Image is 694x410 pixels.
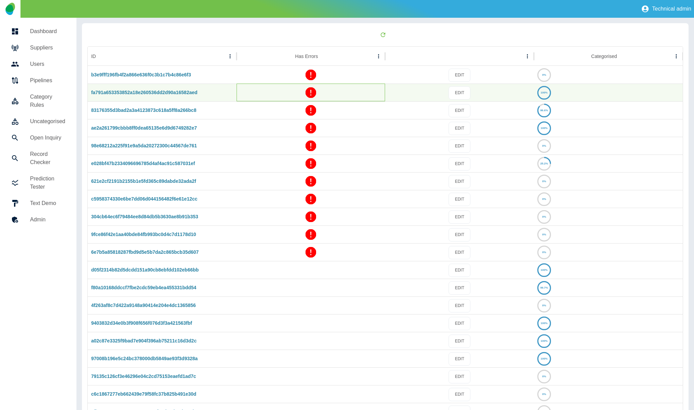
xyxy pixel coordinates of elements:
[30,150,66,166] h5: Record Checker
[537,267,551,273] a: 100%
[537,249,551,255] a: 0%
[537,356,551,361] a: 100%
[542,375,546,378] text: 0%
[225,52,235,61] button: ID column menu
[91,374,196,379] a: 79135c126cf3e46296e04c2cd75153eaefd1ad7c
[541,91,548,94] text: 100%
[542,251,546,254] text: 0%
[449,175,470,188] a: EDIT
[30,134,66,142] h5: Open Inquiry
[5,195,71,211] a: Text Demo
[91,391,196,397] a: c6c1867277eb662439e79f58fc37b825b491e30d
[449,370,470,383] a: EDIT
[30,60,66,68] h5: Users
[449,317,470,330] a: EDIT
[374,52,383,61] button: Has Errors column menu
[449,104,470,117] a: EDIT
[5,72,71,89] a: Pipelines
[91,249,199,255] a: 6e7b5a85818287fbd9d5e5b7da2c865bcb35d607
[537,125,551,131] a: 100%
[5,130,71,146] a: Open Inquiry
[91,125,197,131] a: ae2a261799cbbb8ff0dea65135e6d9d6749282e7
[91,285,196,290] a: f80a10168ddccf7fbe2cdc59eb4ea455331bdd54
[449,193,470,206] a: EDIT
[537,196,551,202] a: 0%
[449,69,470,82] a: EDIT
[5,56,71,72] a: Users
[541,268,548,272] text: 100%
[542,393,546,396] text: 0%
[295,54,318,59] div: Has Errors
[449,264,470,277] a: EDIT
[537,338,551,343] a: 100%
[5,40,71,56] a: Suppliers
[449,122,470,135] a: EDIT
[537,90,551,95] a: 100%
[537,161,551,166] a: 25.2%
[5,23,71,40] a: Dashboard
[540,162,548,165] text: 25.2%
[541,127,548,130] text: 100%
[449,335,470,348] a: EDIT
[91,267,199,273] a: d05f2314b82d5dcdd151a90cb8ebfdd102eb66bb
[537,285,551,290] a: 99.7%
[542,215,546,218] text: 0%
[449,228,470,241] a: EDIT
[591,54,617,59] div: Categorised
[449,352,470,366] a: EDIT
[30,76,66,85] h5: Pipelines
[537,143,551,148] a: 0%
[541,357,548,360] text: 100%
[540,286,548,289] text: 99.7%
[537,391,551,397] a: 0%
[449,140,470,153] a: EDIT
[91,54,96,59] div: ID
[652,6,691,12] p: Technical admin
[537,72,551,77] a: 0%
[5,89,71,113] a: Category Rules
[30,216,66,224] h5: Admin
[537,214,551,219] a: 0%
[30,44,66,52] h5: Suppliers
[537,374,551,379] a: 0%
[30,175,66,191] h5: Prediction Tester
[91,320,192,326] a: 9403832d34e0b3f908f656f076d3f3a421563fbf
[542,304,546,307] text: 0%
[91,72,191,77] a: b3e9fff196fb4f2a866e636f0c3b1c7b4c86e6f3
[542,144,546,147] text: 0%
[449,157,470,171] a: EDIT
[449,210,470,224] a: EDIT
[542,180,546,183] text: 0%
[5,113,71,130] a: Uncategorised
[542,73,546,76] text: 0%
[91,178,196,184] a: 621e2cf2191b2155b1e5fd365c89dabde32ada2f
[537,320,551,326] a: 100%
[91,232,196,237] a: 9fce86f42e1aa40bde84fb993bc0d4c7d1178d10
[91,143,197,148] a: 98e68212a225f91e9a5da20272300c44567de761
[540,109,548,112] text: 86.6%
[541,322,548,325] text: 100%
[30,117,66,126] h5: Uncategorised
[5,211,71,228] a: Admin
[5,3,15,15] img: Logo
[449,299,470,312] a: EDIT
[542,233,546,236] text: 0%
[30,93,66,109] h5: Category Rules
[30,199,66,207] h5: Text Demo
[30,27,66,35] h5: Dashboard
[91,303,196,308] a: 4f263af8c7d422a9148a90414e204e4dc1365856
[537,178,551,184] a: 0%
[542,197,546,201] text: 0%
[91,90,197,95] a: fa791a653353852a18e260536dd2d90a16582aed
[541,339,548,342] text: 100%
[449,388,470,401] a: EDIT
[537,107,551,113] a: 86.6%
[5,171,71,195] a: Prediction Tester
[91,338,197,343] a: a02c87e3325f9bad7e904f396ab75211c16d3d2c
[449,281,470,295] a: EDIT
[91,356,198,361] a: 97008b196e5c24bc378000db5849ae93f3d9328a
[638,2,694,16] button: Technical admin
[523,52,532,61] button: column menu
[671,52,681,61] button: Categorised column menu
[449,246,470,259] a: EDIT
